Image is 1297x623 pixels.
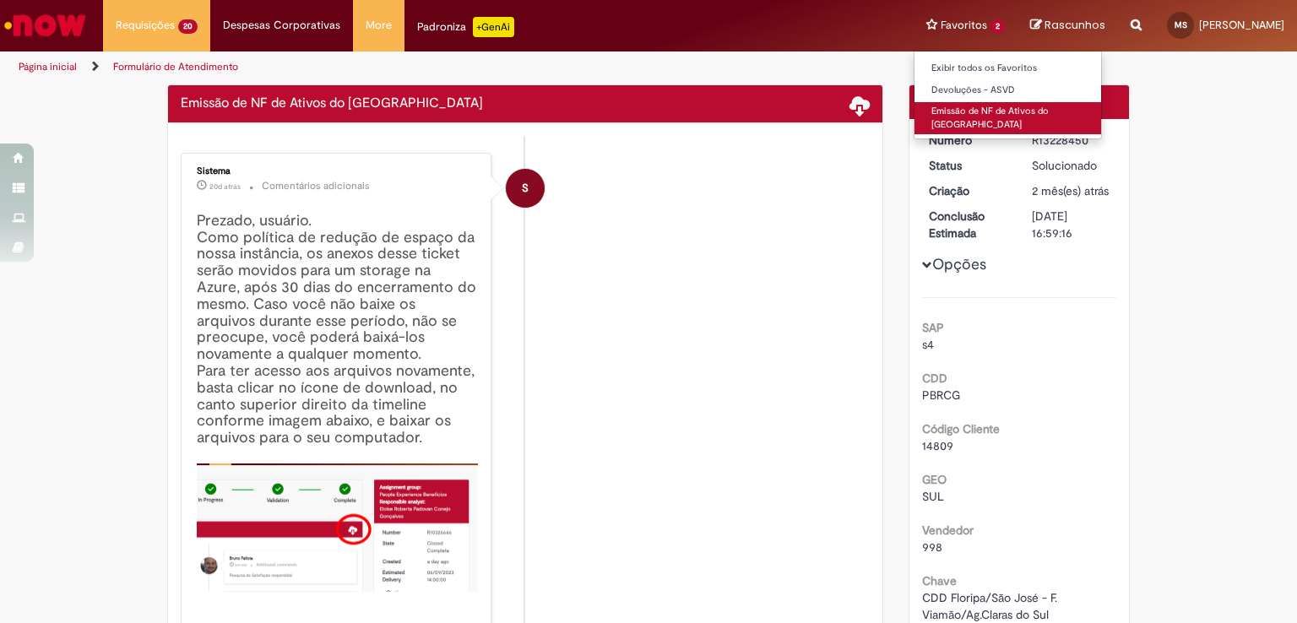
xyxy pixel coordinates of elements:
[922,590,1061,622] span: CDD Floripa/São José - F. Viamão/Ag.Claras do Sul
[13,51,852,83] ul: Trilhas de página
[113,60,238,73] a: Formulário de Atendimento
[2,8,89,42] img: ServiceNow
[19,60,77,73] a: Página inicial
[1032,208,1110,241] div: [DATE] 16:59:16
[922,438,953,453] span: 14809
[1032,183,1109,198] time: 30/06/2025 16:59:10
[1032,157,1110,174] div: Solucionado
[914,102,1101,133] a: Emissão de NF de Ativos do [GEOGRAPHIC_DATA]
[922,387,960,403] span: PBRCG
[990,19,1005,34] span: 2
[922,320,944,335] b: SAP
[916,182,1020,199] dt: Criação
[914,59,1101,78] a: Exibir todos os Favoritos
[922,489,944,504] span: SUL
[916,208,1020,241] dt: Conclusão Estimada
[473,17,514,37] p: +GenAi
[197,166,478,176] div: Sistema
[922,539,942,555] span: 998
[922,472,947,487] b: GEO
[209,181,241,192] time: 08/08/2025 02:31:53
[922,573,957,588] b: Chave
[1032,183,1109,198] span: 2 mês(es) atrás
[849,95,870,115] span: Baixar anexos
[506,169,545,208] div: System
[262,179,370,193] small: Comentários adicionais
[1032,182,1110,199] div: 30/06/2025 16:59:10
[181,96,483,111] h2: Emissão de NF de Ativos do ASVD Histórico de tíquete
[1030,18,1105,34] a: Rascunhos
[1175,19,1187,30] span: MS
[209,181,241,192] span: 20d atrás
[223,17,340,34] span: Despesas Corporativas
[922,523,974,538] b: Vendedor
[366,17,392,34] span: More
[116,17,175,34] span: Requisições
[916,157,1020,174] dt: Status
[1045,17,1105,33] span: Rascunhos
[522,168,529,209] span: S
[1199,18,1284,32] span: [PERSON_NAME]
[914,81,1101,100] a: Devoluções - ASVD
[178,19,198,34] span: 20
[417,17,514,37] div: Padroniza
[914,51,1102,139] ul: Favoritos
[922,371,947,386] b: CDD
[1032,132,1110,149] div: R13228450
[941,17,987,34] span: Favoritos
[922,421,1000,436] b: Código Cliente
[197,463,478,592] img: x_mdbda_azure_blob.picture2.png
[916,132,1020,149] dt: Número
[922,337,934,352] span: s4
